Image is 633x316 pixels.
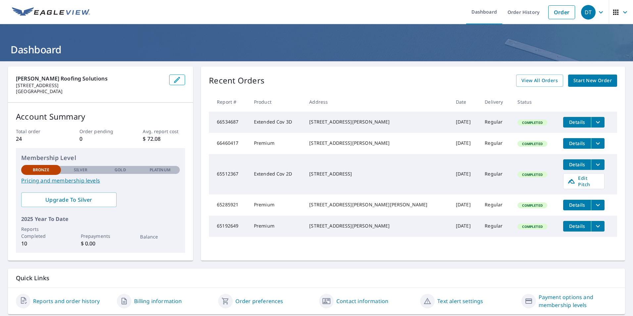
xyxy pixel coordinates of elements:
[21,153,180,162] p: Membership Level
[249,133,304,154] td: Premium
[591,138,605,149] button: filesDropdownBtn-66460417
[563,117,591,128] button: detailsBtn-66534687
[479,154,512,194] td: Regular
[79,128,122,135] p: Order pending
[563,138,591,149] button: detailsBtn-66460417
[567,119,587,125] span: Details
[209,194,249,216] td: 65285921
[568,75,617,87] a: Start New Order
[21,239,61,247] p: 10
[249,216,304,237] td: Premium
[512,92,558,112] th: Status
[249,154,304,194] td: Extended Cov 2D
[516,75,563,87] a: View All Orders
[479,216,512,237] td: Regular
[235,297,283,305] a: Order preferences
[548,5,575,19] a: Order
[21,226,61,239] p: Reports Completed
[79,135,122,143] p: 0
[518,224,546,229] span: Completed
[16,82,164,88] p: [STREET_ADDRESS]
[74,167,88,173] p: Silver
[567,161,587,168] span: Details
[451,154,479,194] td: [DATE]
[336,297,388,305] a: Contact information
[451,133,479,154] td: [DATE]
[209,216,249,237] td: 65192649
[591,221,605,232] button: filesDropdownBtn-65192649
[567,202,587,208] span: Details
[140,233,180,240] p: Balance
[567,140,587,146] span: Details
[567,223,587,229] span: Details
[451,112,479,133] td: [DATE]
[563,200,591,210] button: detailsBtn-65285921
[21,192,117,207] a: Upgrade To Silver
[209,154,249,194] td: 65512367
[591,200,605,210] button: filesDropdownBtn-65285921
[249,92,304,112] th: Product
[479,194,512,216] td: Regular
[573,77,612,85] span: Start New Order
[81,239,121,247] p: $ 0.00
[563,221,591,232] button: detailsBtn-65192649
[437,297,483,305] a: Text alert settings
[16,274,617,282] p: Quick Links
[518,120,546,125] span: Completed
[12,7,90,17] img: EV Logo
[518,141,546,146] span: Completed
[16,111,185,123] p: Account Summary
[209,112,249,133] td: 66534687
[16,88,164,94] p: [GEOGRAPHIC_DATA]
[591,117,605,128] button: filesDropdownBtn-66534687
[518,203,546,208] span: Completed
[249,112,304,133] td: Extended Cov 3D
[479,112,512,133] td: Regular
[81,233,121,239] p: Prepayments
[150,167,170,173] p: Platinum
[479,92,512,112] th: Delivery
[26,196,111,203] span: Upgrade To Silver
[563,159,591,170] button: detailsBtn-65512367
[309,171,445,177] div: [STREET_ADDRESS]
[143,135,185,143] p: $ 72.08
[33,167,49,173] p: Bronze
[304,92,451,112] th: Address
[8,43,625,56] h1: Dashboard
[209,92,249,112] th: Report #
[33,297,100,305] a: Reports and order history
[134,297,182,305] a: Billing information
[209,75,265,87] p: Recent Orders
[309,223,445,229] div: [STREET_ADDRESS][PERSON_NAME]
[563,173,605,189] a: Edit Pitch
[451,92,479,112] th: Date
[143,128,185,135] p: Avg. report cost
[21,215,180,223] p: 2025 Year To Date
[521,77,558,85] span: View All Orders
[309,201,445,208] div: [STREET_ADDRESS][PERSON_NAME][PERSON_NAME]
[309,119,445,125] div: [STREET_ADDRESS][PERSON_NAME]
[309,140,445,146] div: [STREET_ADDRESS][PERSON_NAME]
[539,293,617,309] a: Payment options and membership levels
[249,194,304,216] td: Premium
[567,175,600,187] span: Edit Pitch
[591,159,605,170] button: filesDropdownBtn-65512367
[115,167,126,173] p: Gold
[479,133,512,154] td: Regular
[209,133,249,154] td: 66460417
[581,5,596,20] div: DT
[518,172,546,177] span: Completed
[21,177,180,184] a: Pricing and membership levels
[451,194,479,216] td: [DATE]
[451,216,479,237] td: [DATE]
[16,128,58,135] p: Total order
[16,75,164,82] p: [PERSON_NAME] Roofing Solutions
[16,135,58,143] p: 24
